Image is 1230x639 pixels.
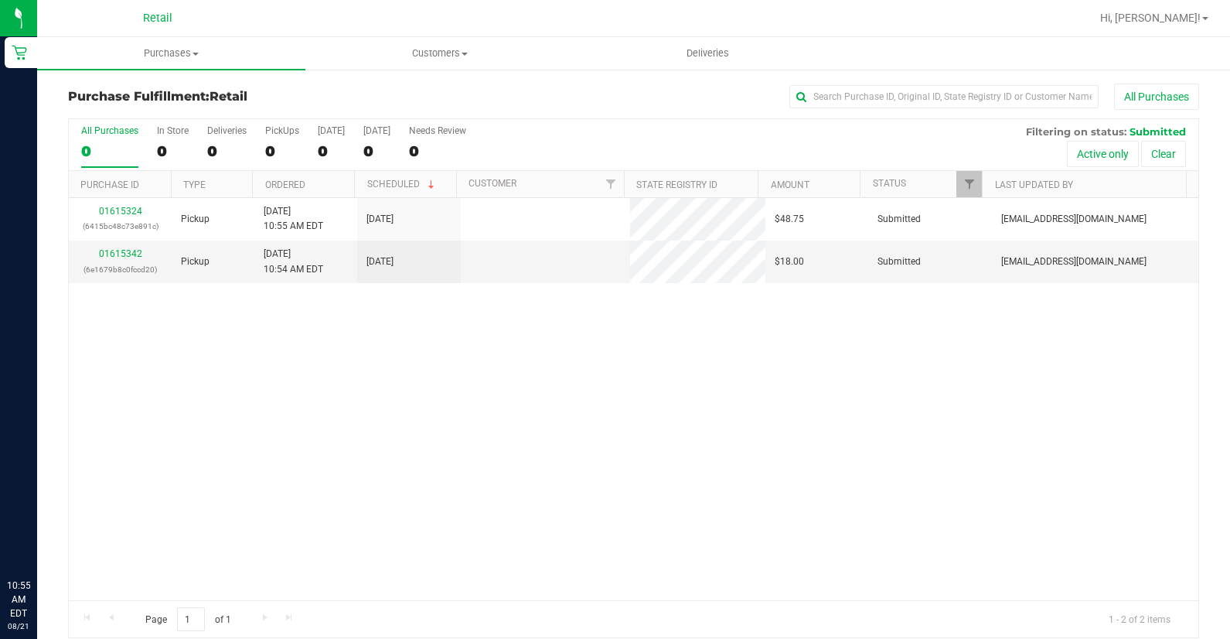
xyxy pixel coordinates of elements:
[1001,212,1147,227] span: [EMAIL_ADDRESS][DOMAIN_NAME]
[265,125,299,136] div: PickUps
[181,255,210,269] span: Pickup
[574,37,842,70] a: Deliveries
[157,142,189,160] div: 0
[78,262,162,277] p: (6e1679b8c0fccd20)
[367,179,438,190] a: Scheduled
[81,142,138,160] div: 0
[877,255,921,269] span: Submitted
[1141,141,1186,167] button: Clear
[157,125,189,136] div: In Store
[7,620,30,632] p: 08/21
[1114,84,1199,110] button: All Purchases
[183,179,206,190] a: Type
[81,125,138,136] div: All Purchases
[877,212,921,227] span: Submitted
[177,607,205,631] input: 1
[409,142,466,160] div: 0
[264,247,323,276] span: [DATE] 10:54 AM EDT
[318,142,345,160] div: 0
[995,179,1073,190] a: Last Updated By
[306,46,573,60] span: Customers
[207,142,247,160] div: 0
[305,37,574,70] a: Customers
[68,90,445,104] h3: Purchase Fulfillment:
[1100,12,1201,24] span: Hi, [PERSON_NAME]!
[775,212,804,227] span: $48.75
[318,125,345,136] div: [DATE]
[207,125,247,136] div: Deliveries
[143,12,172,25] span: Retail
[666,46,750,60] span: Deliveries
[775,255,804,269] span: $18.00
[37,37,305,70] a: Purchases
[37,46,305,60] span: Purchases
[1096,607,1183,630] span: 1 - 2 of 2 items
[7,579,30,620] p: 10:55 AM EDT
[409,125,466,136] div: Needs Review
[468,178,516,189] a: Customer
[789,85,1099,108] input: Search Purchase ID, Original ID, State Registry ID or Customer Name...
[366,212,394,227] span: [DATE]
[873,178,906,189] a: Status
[1067,141,1139,167] button: Active only
[210,89,247,104] span: Retail
[636,179,717,190] a: State Registry ID
[181,212,210,227] span: Pickup
[99,248,142,259] a: 01615342
[956,171,982,197] a: Filter
[12,45,27,60] inline-svg: Retail
[99,206,142,217] a: 01615324
[132,607,244,631] span: Page of 1
[771,179,809,190] a: Amount
[80,179,139,190] a: Purchase ID
[1026,125,1126,138] span: Filtering on status:
[363,125,390,136] div: [DATE]
[78,219,162,234] p: (6415bc48c73e891c)
[598,171,624,197] a: Filter
[265,142,299,160] div: 0
[265,179,305,190] a: Ordered
[1129,125,1186,138] span: Submitted
[363,142,390,160] div: 0
[366,255,394,269] span: [DATE]
[1001,255,1147,269] span: [EMAIL_ADDRESS][DOMAIN_NAME]
[264,204,323,234] span: [DATE] 10:55 AM EDT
